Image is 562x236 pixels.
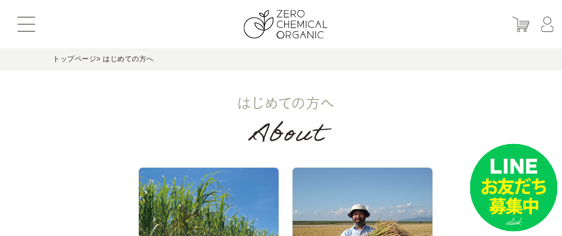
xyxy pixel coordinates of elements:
[470,144,558,232] img: small_line.png
[244,10,328,39] img: ZERO CHEMICAL ORGANIC
[512,17,529,32] img: カート
[53,48,518,70] div: > はじめての方へ
[121,70,450,167] img: はじめての方へ
[53,55,96,63] a: トップページ
[541,17,554,32] img: マイページ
